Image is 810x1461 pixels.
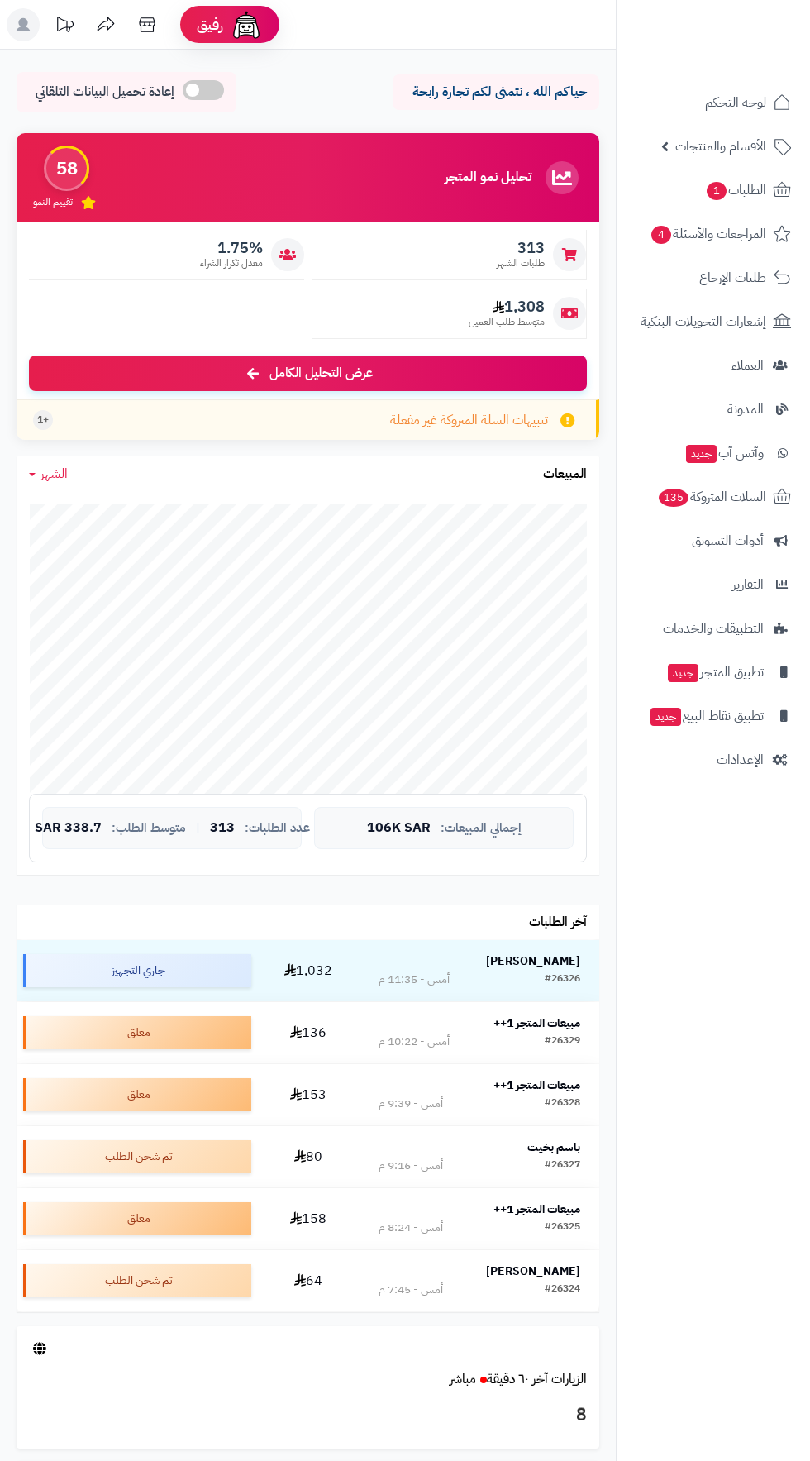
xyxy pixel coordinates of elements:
strong: مبيعات المتجر 1++ [493,1201,580,1218]
span: جديد [668,664,698,682]
span: طلبات الشهر [497,256,545,270]
span: 4 [651,226,671,244]
a: عرض التحليل الكامل [29,356,587,391]
h3: المبيعات [543,467,587,482]
span: إجمالي المبيعات: [441,821,522,835]
span: 1.75% [200,239,263,257]
span: +1 [37,413,49,427]
span: | [196,822,200,834]
td: 80 [258,1126,360,1187]
span: 106K SAR [367,821,431,836]
a: طلبات الإرجاع [627,258,800,298]
span: الشهر [40,464,68,484]
span: تطبيق نقاط البيع [649,704,764,728]
a: لوحة التحكم [627,83,800,122]
div: أمس - 8:24 م [379,1220,443,1236]
span: الأقسام والمنتجات [675,135,766,158]
h3: تحليل نمو المتجر [445,170,531,185]
td: 158 [258,1188,360,1249]
span: متوسط طلب العميل [469,315,545,329]
h3: آخر الطلبات [529,915,587,930]
span: عرض التحليل الكامل [269,364,373,383]
a: إشعارات التحويلات البنكية [627,302,800,341]
a: التقارير [627,565,800,604]
div: #26329 [545,1034,580,1050]
td: 1,032 [258,940,360,1001]
small: مباشر [450,1369,476,1389]
span: معدل تكرار الشراء [200,256,263,270]
span: التطبيقات والخدمات [663,617,764,640]
a: أدوات التسويق [627,521,800,561]
p: حياكم الله ، نتمنى لكم تجارة رابحة [405,83,587,102]
strong: [PERSON_NAME] [486,1263,580,1280]
span: متوسط الطلب: [112,821,186,835]
span: السلات المتروكة [657,485,766,508]
span: عدد الطلبات: [245,821,310,835]
span: المراجعات والأسئلة [650,222,766,246]
span: الطلبات [705,179,766,202]
a: العملاء [627,346,800,385]
a: تطبيق المتجرجديد [627,652,800,692]
a: الشهر [29,465,68,484]
div: #26324 [545,1282,580,1298]
span: تنبيهات السلة المتروكة غير مفعلة [390,411,548,430]
strong: مبيعات المتجر 1++ [493,1015,580,1032]
span: 1,308 [469,298,545,316]
span: 313 [497,239,545,257]
strong: مبيعات المتجر 1++ [493,1077,580,1094]
span: جديد [650,708,681,726]
span: تقييم النمو [33,195,73,209]
span: رفيق [197,15,223,35]
div: معلق [23,1078,251,1111]
span: لوحة التحكم [705,91,766,114]
div: أمس - 9:16 م [379,1158,443,1174]
a: الإعدادات [627,740,800,780]
div: تم شحن الطلب [23,1140,251,1173]
div: معلق [23,1016,251,1049]
a: التطبيقات والخدمات [627,609,800,648]
div: #26328 [545,1096,580,1112]
a: المراجعات والأسئلة4 [627,214,800,254]
span: 313 [210,821,235,836]
a: السلات المتروكة135 [627,477,800,517]
span: أدوات التسويق [692,529,764,552]
span: العملاء [731,354,764,377]
span: جديد [686,445,717,463]
span: 135 [659,489,688,507]
span: إعادة تحميل البيانات التلقائي [36,83,174,102]
span: 338.7 SAR [35,821,102,836]
div: أمس - 10:22 م [379,1034,450,1050]
td: 153 [258,1064,360,1125]
div: #26327 [545,1158,580,1174]
div: أمس - 9:39 م [379,1096,443,1112]
td: 136 [258,1002,360,1063]
strong: باسم بخيت [527,1139,580,1156]
div: أمس - 7:45 م [379,1282,443,1298]
div: تم شحن الطلب [23,1264,251,1297]
div: #26325 [545,1220,580,1236]
span: وآتس آب [684,442,764,465]
div: #26326 [545,972,580,988]
a: الزيارات آخر ٦٠ دقيقةمباشر [450,1369,587,1389]
span: الإعدادات [717,748,764,771]
strong: [PERSON_NAME] [486,953,580,970]
img: ai-face.png [230,8,263,41]
div: أمس - 11:35 م [379,972,450,988]
a: المدونة [627,389,800,429]
span: 1 [707,182,727,200]
span: التقارير [732,573,764,596]
a: تطبيق نقاط البيعجديد [627,696,800,736]
a: الطلبات1 [627,170,800,210]
span: إشعارات التحويلات البنكية [641,310,766,333]
td: 64 [258,1250,360,1311]
h3: 8 [29,1401,587,1430]
div: معلق [23,1202,251,1235]
a: وآتس آبجديد [627,433,800,473]
span: المدونة [727,398,764,421]
div: جاري التجهيز [23,954,251,987]
a: تحديثات المنصة [44,8,85,45]
span: طلبات الإرجاع [699,266,766,289]
span: تطبيق المتجر [666,661,764,684]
